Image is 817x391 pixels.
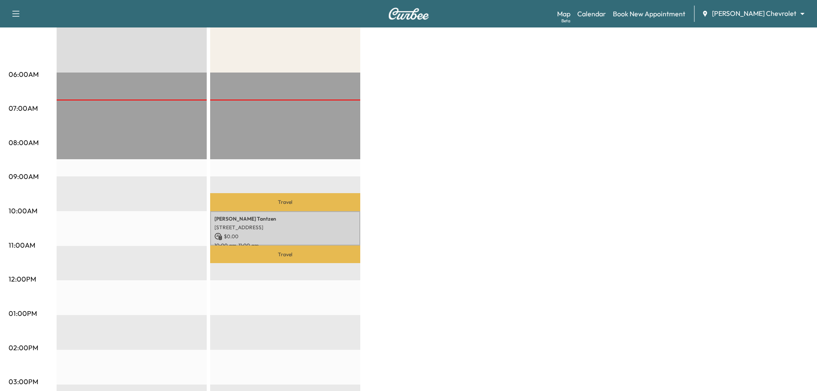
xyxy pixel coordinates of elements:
span: [PERSON_NAME] Chevrolet [712,9,796,18]
p: 01:00PM [9,308,37,318]
p: 07:00AM [9,103,38,113]
p: 10:00 am - 11:00 am [214,242,356,249]
a: Book New Appointment [613,9,685,19]
p: Travel [210,246,360,263]
p: [STREET_ADDRESS] [214,224,356,231]
img: Curbee Logo [388,8,429,20]
p: Travel [210,193,360,211]
p: 08:00AM [9,137,39,148]
p: 12:00PM [9,274,36,284]
p: 06:00AM [9,69,39,79]
a: Calendar [577,9,606,19]
p: 09:00AM [9,171,39,182]
p: [PERSON_NAME] Tantzen [214,215,356,222]
a: MapBeta [557,9,570,19]
p: $ 0.00 [214,233,356,240]
p: 03:00PM [9,376,38,387]
p: 10:00AM [9,206,37,216]
p: 11:00AM [9,240,35,250]
p: 02:00PM [9,343,38,353]
div: Beta [561,18,570,24]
